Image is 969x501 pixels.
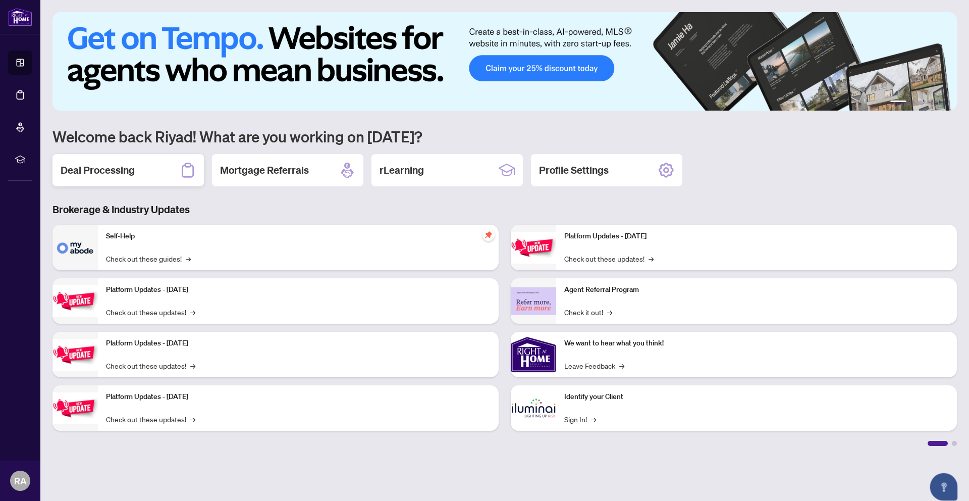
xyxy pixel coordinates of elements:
[106,338,491,349] p: Platform Updates - [DATE]
[591,414,596,425] span: →
[380,163,424,177] h2: rLearning
[61,163,135,177] h2: Deal Processing
[220,163,309,177] h2: Mortgage Referrals
[106,391,491,403] p: Platform Updates - [DATE]
[190,414,195,425] span: →
[935,101,939,105] button: 5
[106,284,491,295] p: Platform Updates - [DATE]
[106,307,195,318] a: Check out these updates!→
[186,253,191,264] span: →
[649,253,654,264] span: →
[564,231,949,242] p: Platform Updates - [DATE]
[190,360,195,371] span: →
[14,474,27,488] span: RA
[564,360,624,371] a: Leave Feedback→
[564,391,949,403] p: Identify your Client
[511,332,556,377] img: We want to hear what you think!
[8,8,32,26] img: logo
[106,253,191,264] a: Check out these guides!→
[52,12,957,111] img: Slide 0
[52,203,957,217] h3: Brokerage & Industry Updates
[106,414,195,425] a: Check out these updates!→
[910,101,914,105] button: 2
[511,232,556,264] img: Platform Updates - June 23, 2025
[564,307,612,318] a: Check it out!→
[52,339,98,371] img: Platform Updates - July 21, 2025
[564,338,949,349] p: We want to hear what you think!
[943,101,947,105] button: 6
[52,225,98,270] img: Self-Help
[190,307,195,318] span: →
[919,101,923,105] button: 3
[607,307,612,318] span: →
[511,287,556,315] img: Agent Referral Program
[890,101,906,105] button: 1
[52,285,98,317] img: Platform Updates - September 16, 2025
[482,229,495,241] span: pushpin
[564,414,596,425] a: Sign In!→
[52,392,98,424] img: Platform Updates - July 8, 2025
[539,163,609,177] h2: Profile Settings
[564,284,949,295] p: Agent Referral Program
[564,253,654,264] a: Check out these updates!→
[619,360,624,371] span: →
[52,127,957,146] h1: Welcome back Riyad! What are you working on [DATE]?
[511,385,556,431] img: Identify your Client
[929,466,959,496] button: Open asap
[106,231,491,242] p: Self-Help
[927,101,931,105] button: 4
[106,360,195,371] a: Check out these updates!→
